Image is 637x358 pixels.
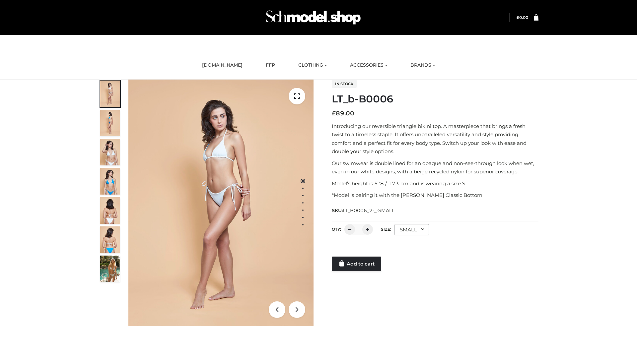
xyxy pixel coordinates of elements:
[381,227,391,232] label: Size:
[394,224,429,235] div: SMALL
[263,4,363,30] img: Schmodel Admin 964
[128,80,314,326] img: ArielClassicBikiniTop_CloudNine_AzureSky_OW114ECO_1
[343,208,394,213] span: LT_B0006_2-_-SMALL
[332,93,538,105] h1: LT_b-B0006
[345,58,392,73] a: ACCESSORIES
[293,58,332,73] a: CLOTHING
[100,256,120,282] img: Arieltop_CloudNine_AzureSky2.jpg
[100,110,120,136] img: ArielClassicBikiniTop_CloudNine_AzureSky_OW114ECO_2-scaled.jpg
[332,110,336,117] span: £
[332,191,538,200] p: *Model is pairing it with the [PERSON_NAME] Classic Bottom
[261,58,280,73] a: FFP
[332,110,354,117] bdi: 89.00
[100,226,120,253] img: ArielClassicBikiniTop_CloudNine_AzureSky_OW114ECO_8-scaled.jpg
[332,207,395,214] span: SKU:
[100,168,120,195] img: ArielClassicBikiniTop_CloudNine_AzureSky_OW114ECO_4-scaled.jpg
[517,15,528,20] a: £0.00
[100,81,120,107] img: ArielClassicBikiniTop_CloudNine_AzureSky_OW114ECO_1-scaled.jpg
[332,227,341,232] label: QTY:
[332,80,357,88] span: In stock
[332,179,538,188] p: Model’s height is 5 ‘8 / 173 cm and is wearing a size S.
[517,15,528,20] bdi: 0.00
[332,122,538,156] p: Introducing our reversible triangle bikini top. A masterpiece that brings a fresh twist to a time...
[100,197,120,224] img: ArielClassicBikiniTop_CloudNine_AzureSky_OW114ECO_7-scaled.jpg
[332,257,381,271] a: Add to cart
[405,58,440,73] a: BRANDS
[100,139,120,165] img: ArielClassicBikiniTop_CloudNine_AzureSky_OW114ECO_3-scaled.jpg
[197,58,248,73] a: [DOMAIN_NAME]
[517,15,519,20] span: £
[332,159,538,176] p: Our swimwear is double lined for an opaque and non-see-through look when wet, even in our white d...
